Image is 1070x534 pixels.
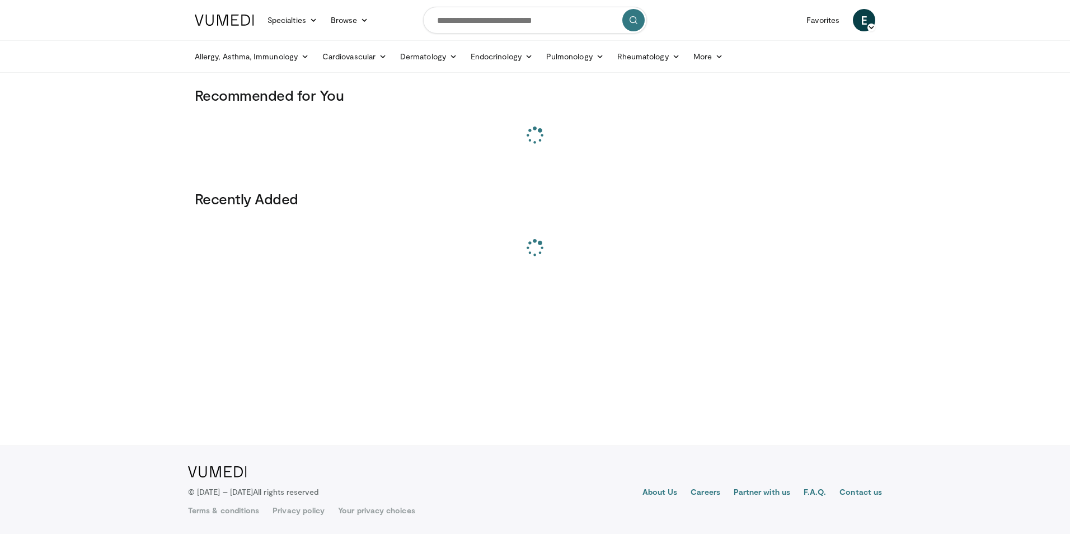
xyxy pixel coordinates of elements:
[853,9,875,31] a: E
[195,15,254,26] img: VuMedi Logo
[188,505,259,516] a: Terms & conditions
[261,9,324,31] a: Specialties
[539,45,611,68] a: Pulmonology
[423,7,647,34] input: Search topics, interventions
[393,45,464,68] a: Dermatology
[273,505,325,516] a: Privacy policy
[316,45,393,68] a: Cardiovascular
[188,45,316,68] a: Allergy, Asthma, Immunology
[338,505,415,516] a: Your privacy choices
[804,486,826,500] a: F.A.Q.
[691,486,720,500] a: Careers
[324,9,376,31] a: Browse
[195,190,875,208] h3: Recently Added
[800,9,846,31] a: Favorites
[687,45,730,68] a: More
[611,45,687,68] a: Rheumatology
[464,45,539,68] a: Endocrinology
[188,466,247,477] img: VuMedi Logo
[195,86,875,104] h3: Recommended for You
[188,486,319,498] p: © [DATE] – [DATE]
[642,486,678,500] a: About Us
[839,486,882,500] a: Contact us
[253,487,318,496] span: All rights reserved
[734,486,790,500] a: Partner with us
